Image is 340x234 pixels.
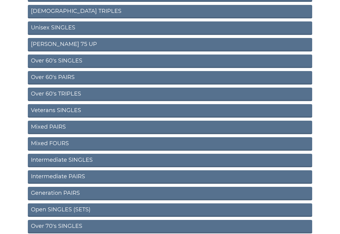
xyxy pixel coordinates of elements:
a: Over 60's TRIPLES [28,88,312,101]
a: [DEMOGRAPHIC_DATA] TRIPLES [28,5,312,18]
a: Over 70's SINGLES [28,220,312,233]
a: Mixed PAIRS [28,121,312,134]
a: Unisex SINGLES [28,21,312,35]
a: [PERSON_NAME] 75 UP [28,38,312,51]
a: Generation PAIRS [28,187,312,200]
a: Mixed FOURS [28,137,312,151]
a: Over 60's PAIRS [28,71,312,85]
a: Over 60's SINGLES [28,55,312,68]
a: Intermediate SINGLES [28,154,312,167]
a: Veterans SINGLES [28,104,312,118]
a: Open SINGLES (SETS) [28,203,312,217]
a: Intermediate PAIRS [28,170,312,184]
